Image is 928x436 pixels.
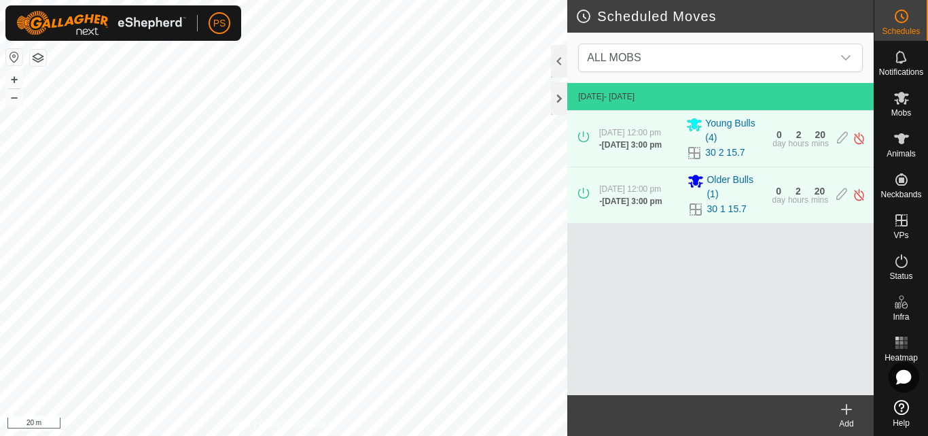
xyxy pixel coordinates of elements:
div: 2 [796,130,802,139]
div: hours [788,196,808,204]
a: 30 2 15.7 [705,146,745,160]
h2: Scheduled Moves [575,8,874,24]
button: – [6,89,22,105]
span: Neckbands [880,190,921,199]
span: Notifications [879,68,923,76]
div: Add [819,418,874,430]
span: Heatmap [885,354,918,362]
span: [DATE] [578,92,604,101]
span: [DATE] 3:00 pm [602,140,662,150]
span: Animals [887,150,916,158]
span: ALL MOBS [582,44,832,71]
span: Help [893,419,910,427]
div: 2 [796,186,801,196]
span: [DATE] 3:00 pm [602,197,662,206]
a: Help [874,395,928,433]
div: dropdown trigger [832,44,859,71]
button: Reset Map [6,49,22,65]
a: Contact Us [297,418,337,431]
div: - [599,195,662,207]
span: - [DATE] [604,92,635,101]
span: ALL MOBS [587,52,641,63]
span: VPs [893,231,908,239]
img: Turn off schedule move [853,188,865,202]
div: - [599,139,662,151]
span: Status [889,272,912,280]
div: 20 [815,130,825,139]
div: 0 [776,186,781,196]
div: hours [789,139,809,148]
div: mins [812,139,829,148]
span: Older Bulls (1) [707,173,764,201]
div: day [772,139,785,148]
span: Schedules [882,27,920,35]
div: mins [811,196,828,204]
button: + [6,71,22,88]
a: 30 1 15.7 [707,202,746,216]
span: [DATE] 12:00 pm [599,128,661,137]
span: Infra [893,313,909,321]
img: Turn off schedule move [853,131,865,146]
button: Map Layers [30,50,46,66]
div: 20 [815,186,825,196]
span: PS [213,16,226,31]
div: 0 [777,130,782,139]
img: Gallagher Logo [16,11,186,35]
span: [DATE] 12:00 pm [599,184,661,194]
div: day [772,196,785,204]
span: Young Bulls (4) [705,116,764,145]
span: Mobs [891,109,911,117]
a: Privacy Policy [230,418,281,431]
